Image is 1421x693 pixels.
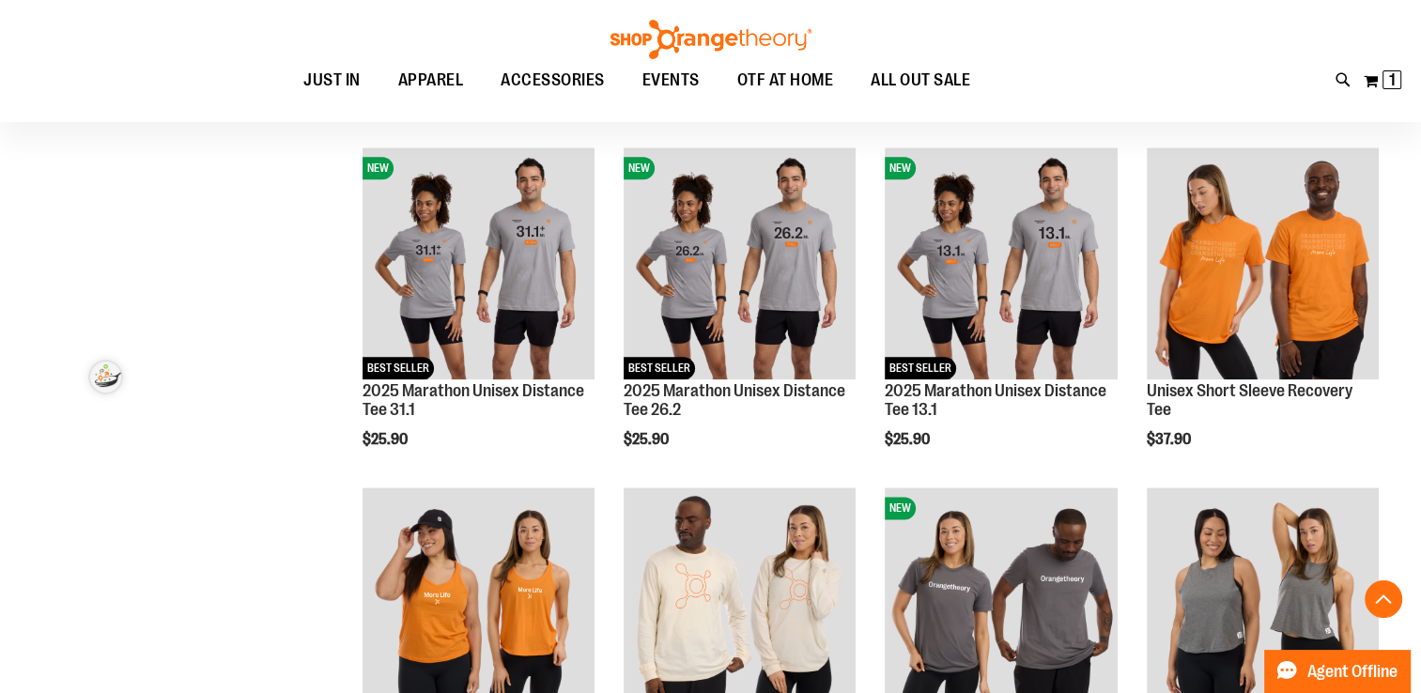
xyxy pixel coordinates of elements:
[363,157,394,179] span: NEW
[1389,70,1396,89] span: 1
[1147,147,1379,379] img: Unisex Short Sleeve Recovery Tee
[363,431,410,448] span: $25.90
[363,147,595,379] img: 2025 Marathon Unisex Distance Tee 31.1
[624,147,856,379] img: 2025 Marathon Unisex Distance Tee 26.2
[608,20,814,59] img: Shop Orangetheory
[1307,663,1398,681] span: Agent Offline
[1137,138,1388,496] div: product
[363,381,584,419] a: 2025 Marathon Unisex Distance Tee 31.1
[871,59,970,101] span: ALL OUT SALE
[363,357,434,379] span: BEST SELLER
[624,381,845,419] a: 2025 Marathon Unisex Distance Tee 26.2
[885,357,956,379] span: BEST SELLER
[885,157,916,179] span: NEW
[885,381,1106,419] a: 2025 Marathon Unisex Distance Tee 13.1
[398,59,464,101] span: APPAREL
[624,431,672,448] span: $25.90
[303,59,361,101] span: JUST IN
[885,497,916,519] span: NEW
[885,147,1117,379] img: 2025 Marathon Unisex Distance Tee 13.1
[624,147,856,382] a: 2025 Marathon Unisex Distance Tee 26.2NEWBEST SELLER
[363,147,595,382] a: 2025 Marathon Unisex Distance Tee 31.1NEWBEST SELLER
[501,59,605,101] span: ACCESSORIES
[624,157,655,179] span: NEW
[642,59,700,101] span: EVENTS
[614,138,865,496] div: product
[1147,431,1194,448] span: $37.90
[1365,580,1402,618] button: Back To Top
[1147,381,1352,419] a: Unisex Short Sleeve Recovery Tee
[353,138,604,496] div: product
[885,147,1117,382] a: 2025 Marathon Unisex Distance Tee 13.1NEWBEST SELLER
[1264,650,1410,693] button: Agent Offline
[885,431,933,448] span: $25.90
[1147,147,1379,382] a: Unisex Short Sleeve Recovery Tee
[624,357,695,379] span: BEST SELLER
[875,138,1126,496] div: product
[737,59,834,101] span: OTF AT HOME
